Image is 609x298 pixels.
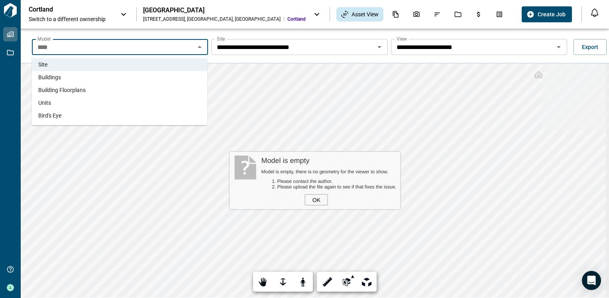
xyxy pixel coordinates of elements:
[287,16,306,22] span: Cortland
[38,99,51,107] span: Units
[143,6,306,14] div: [GEOGRAPHIC_DATA]
[29,6,100,14] p: Cortland
[29,15,112,23] span: Switch to a different ownership
[429,8,446,21] div: Issues & Info
[470,8,487,21] div: Budgets
[582,271,601,290] div: Open Intercom Messenger
[38,112,61,120] span: Bird's Eye
[38,86,86,94] span: Building Floorplans
[522,6,572,22] button: Create Job
[336,7,383,22] div: Asset View
[194,41,205,53] button: Close
[277,178,397,184] li: Please contact the author.
[217,35,225,42] label: Site
[143,16,281,22] div: [STREET_ADDRESS] , [GEOGRAPHIC_DATA] , [GEOGRAPHIC_DATA]
[408,8,425,21] div: Photos
[277,184,397,190] li: Please upload the file again to see if that fixes the issue.
[397,35,407,42] label: View
[387,8,404,21] div: Documents
[38,61,47,69] span: Site
[450,8,466,21] div: Jobs
[261,157,397,165] div: Model is empty
[538,10,566,18] span: Create Job
[305,194,328,206] div: OK
[261,169,397,174] div: Model is empty, there is no geometry for the viewer to show.
[374,41,385,53] button: Open
[553,41,564,53] button: Open
[588,6,601,19] button: Open notification feed
[574,39,607,55] button: Export
[37,35,51,42] label: Model
[352,10,379,18] span: Asset View
[491,8,508,21] div: Takeoff Center
[582,43,598,51] span: Export
[38,73,61,81] span: Buildings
